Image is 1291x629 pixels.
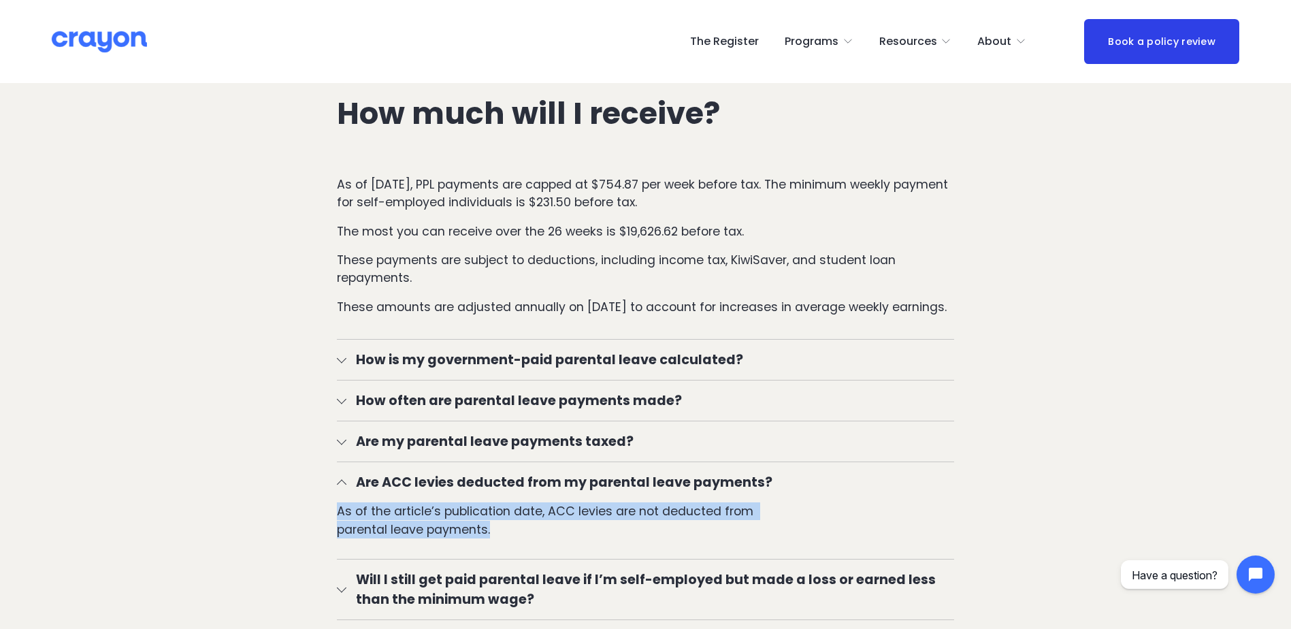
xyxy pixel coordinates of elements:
[337,560,955,619] button: Will I still get paid parental leave if I’m self-employed but made a loss or earned less than the...
[337,502,955,559] div: Are ACC levies deducted from my parental leave payments?
[879,32,937,52] span: Resources
[346,350,955,370] span: How is my government-paid parental leave calculated?
[337,421,955,462] button: Are my parental leave payments taxed?
[52,30,147,54] img: Crayon
[337,462,955,502] button: Are ACC levies deducted from my parental leave payments?
[690,31,759,52] a: The Register
[337,223,955,240] p: The most you can receive over the 26 weeks is $19,626.62 before tax.
[337,97,955,131] h2: How much will I receive?
[346,570,955,609] span: Will I still get paid parental leave if I’m self-employed but made a loss or earned less than the...
[346,391,955,410] span: How often are parental leave payments made?
[977,31,1026,52] a: folder dropdown
[346,432,955,451] span: Are my parental leave payments taxed?
[785,31,853,52] a: folder dropdown
[346,472,955,492] span: Are ACC levies deducted from my parental leave payments?
[785,32,838,52] span: Programs
[337,381,955,421] button: How often are parental leave payments made?
[337,251,955,287] p: These payments are subject to deductions, including income tax, KiwiSaver, and student loan repay...
[879,31,952,52] a: folder dropdown
[1084,19,1239,63] a: Book a policy review
[337,340,955,380] button: How is my government-paid parental leave calculated?
[977,32,1011,52] span: About
[337,176,955,212] p: As of [DATE], PPL payments are capped at $754.87 per week before tax. The minimum weekly payment ...
[337,502,769,538] p: As of the article’s publication date, ACC levies are not deducted from parental leave payments.
[337,298,955,316] p: These amounts are adjusted annually on [DATE] to account for increases in average weekly earnings.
